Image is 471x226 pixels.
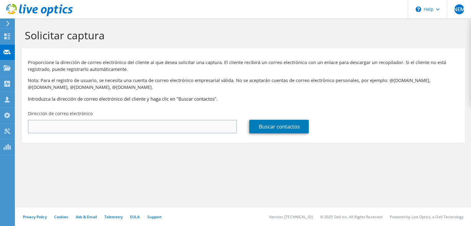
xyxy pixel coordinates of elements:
[320,214,382,219] li: © 2025 Dell Inc. All Rights Reserved
[454,4,464,14] span: NEM
[28,77,459,91] p: Nota: Para el registro de usuario, se necesita una cuenta de correo electrónico empresarial válid...
[147,214,162,219] a: Support
[28,59,459,73] p: Proporcione la dirección de correo electrónico del cliente al que desea solicitar una captura. El...
[416,7,421,12] svg: \n
[76,214,97,219] a: Ads & Email
[28,95,459,102] h3: Introduzca la dirección de correo electrónico del cliente y haga clic en "Buscar contactos".
[249,120,309,133] a: Buscar contactos
[28,111,93,117] label: Dirección de correo electrónico
[23,214,47,219] a: Privacy Policy
[54,214,68,219] a: Cookies
[130,214,140,219] a: EULA
[390,214,464,219] li: Powered by Live Optics, a Dell Technology
[269,214,313,219] li: Version: [TECHNICAL_ID]
[104,214,123,219] a: Telemetry
[25,29,459,42] h1: Solicitar captura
